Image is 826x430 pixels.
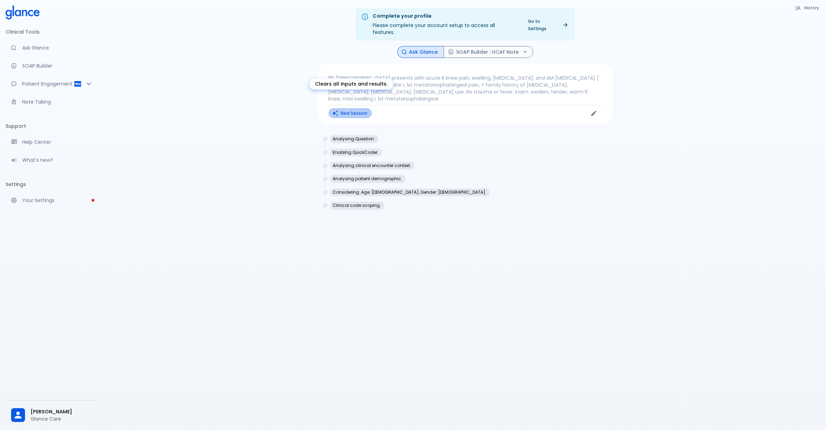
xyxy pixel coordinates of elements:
button: Ask Glance [397,46,444,58]
p: 65 [DEMOGRAPHIC_DATA] presents with acute R knee pain, swelling, [MEDICAL_DATA], and AM [MEDICAL_... [329,74,602,102]
a: Get help from our support team [6,134,99,150]
a: Go to Settings [524,16,572,34]
p: Help Center [22,139,93,146]
li: Clinical Tools [6,24,99,40]
p: Analysing patient demographic. [333,176,402,181]
p: What's new? [22,157,93,164]
a: Docugen: Compose a clinical documentation in seconds [6,58,99,73]
a: Please complete account setup [6,193,99,208]
p: Enabling QuickCoder. [333,150,379,155]
a: Advanced note-taking [6,94,99,109]
button: SOAP Builder : UCAF Note [444,46,533,58]
div: [PERSON_NAME]Glance Care [6,403,99,427]
button: Edit [589,108,599,119]
p: Considering: Age: [DEMOGRAPHIC_DATA], Gender: [DEMOGRAPHIC_DATA]. [333,190,487,195]
li: Support [6,118,99,134]
p: Analysing Question. [333,137,375,141]
button: Clears all inputs and results. [329,108,372,118]
div: Complete your profile [373,12,518,20]
button: History [792,3,823,13]
p: Analysing clinical encounter context. [333,163,411,168]
div: Please complete your account setup to access all features. [373,10,518,38]
p: Note Taking [22,98,93,105]
a: Moramiz: Find ICD10AM codes instantly [6,40,99,55]
span: [PERSON_NAME] [31,408,93,415]
p: Glance Care [31,415,93,422]
div: Clears all inputs and results. [309,78,393,89]
p: Patient Engagement [22,80,74,87]
li: Settings [6,176,99,193]
p: Ask Glance [22,44,93,51]
p: Your Settings [22,197,93,204]
div: Patient Reports & Referrals [6,76,99,91]
div: Recent updates and feature releases [6,152,99,168]
p: SOAP Builder [22,62,93,69]
p: Clinical code scoping. [333,203,381,208]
